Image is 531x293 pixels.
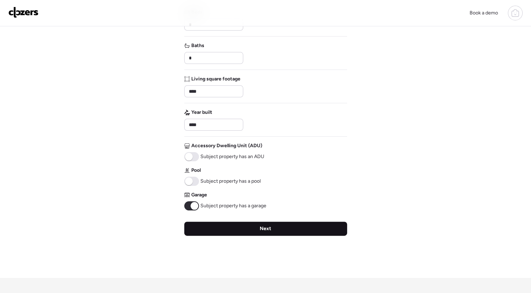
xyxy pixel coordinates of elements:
[8,7,39,18] img: Logo
[191,142,262,149] span: Accessory Dwelling Unit (ADU)
[470,10,498,16] span: Book a demo
[200,153,264,160] span: Subject property has an ADU
[260,225,271,232] span: Next
[200,178,261,185] span: Subject property has a pool
[191,167,201,174] span: Pool
[191,109,212,116] span: Year built
[191,191,207,198] span: Garage
[191,76,240,83] span: Living square footage
[191,42,204,49] span: Baths
[200,202,266,209] span: Subject property has a garage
